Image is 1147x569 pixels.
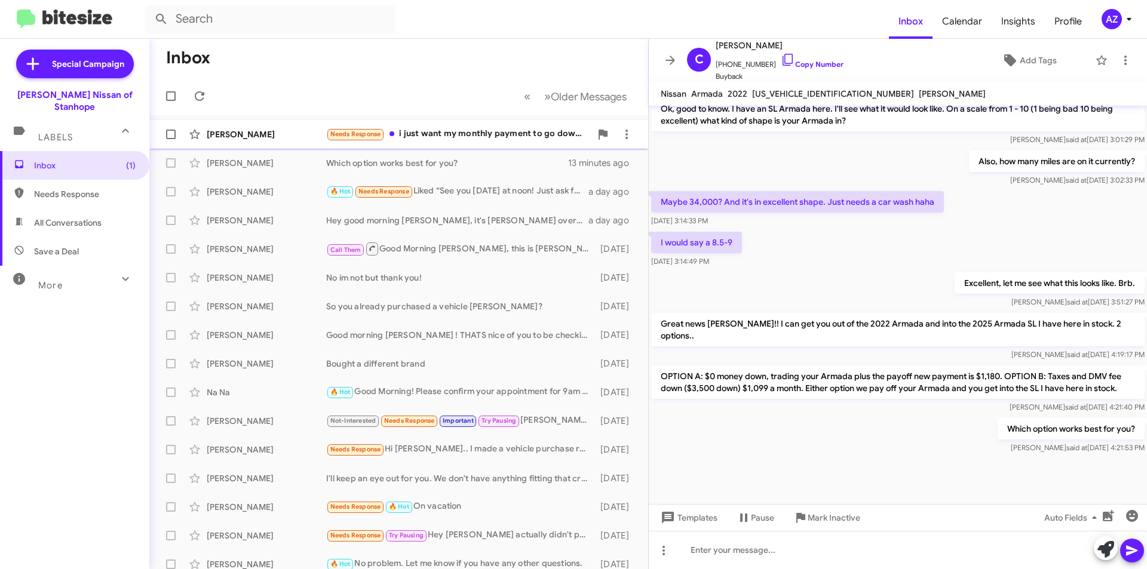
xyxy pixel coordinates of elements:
[326,184,588,198] div: Liked “See you [DATE] at noon! Just ask for me, [PERSON_NAME] soon as you get here.”
[207,386,326,398] div: Na Na
[517,84,538,109] button: Previous
[594,472,639,484] div: [DATE]
[933,4,992,39] a: Calendar
[967,50,1090,71] button: Add Tags
[326,272,594,284] div: No im not but thank you!
[145,5,395,33] input: Search
[207,300,326,312] div: [PERSON_NAME]
[207,243,326,255] div: [PERSON_NAME]
[326,127,591,141] div: i just want my monthly payment to go down. i currently have a hyundai kona 2025 with a $475 a mon...
[1011,443,1145,452] span: [PERSON_NAME] [DATE] 4:21:53 PM
[207,157,326,169] div: [PERSON_NAME]
[389,531,424,539] span: Try Pausing
[594,329,639,341] div: [DATE]
[1020,50,1057,71] span: Add Tags
[808,507,860,528] span: Mark Inactive
[716,53,844,70] span: [PHONE_NUMBER]
[207,329,326,341] div: [PERSON_NAME]
[544,89,551,104] span: »
[588,186,639,198] div: a day ago
[727,507,784,528] button: Pause
[594,530,639,542] div: [DATE]
[651,98,1145,131] p: Ok, good to know. I have an SL Armada here. I'll see what it would look like. On a scale from 1 -...
[651,191,944,213] p: Maybe 34,000? And it's in excellent shape. Just needs a car wash haha
[594,358,639,370] div: [DATE]
[166,48,210,67] h1: Inbox
[551,90,627,103] span: Older Messages
[207,214,326,226] div: [PERSON_NAME]
[517,84,634,109] nav: Page navigation example
[358,187,409,195] span: Needs Response
[1010,135,1145,144] span: [PERSON_NAME] [DATE] 3:01:29 PM
[330,388,351,396] span: 🔥 Hot
[443,417,474,425] span: Important
[207,444,326,456] div: [PERSON_NAME]
[1067,350,1088,359] span: said at
[1065,402,1086,411] span: said at
[1011,297,1145,306] span: [PERSON_NAME] [DATE] 3:51:27 PM
[568,157,639,169] div: 13 minutes ago
[1091,9,1134,29] button: AZ
[594,300,639,312] div: [DATE]
[207,415,326,427] div: [PERSON_NAME]
[1067,297,1088,306] span: said at
[588,214,639,226] div: a day ago
[594,243,639,255] div: [DATE]
[34,245,79,257] span: Save a Deal
[524,89,530,104] span: «
[326,500,594,513] div: On vacation
[326,358,594,370] div: Bought a different brand
[1010,402,1145,411] span: [PERSON_NAME] [DATE] 4:21:40 PM
[326,385,594,399] div: Good Morning! Please confirm your appointment for 9am [DATE] at [PERSON_NAME] Nissan. Please ask ...
[326,241,594,256] div: Good Morning [PERSON_NAME], this is [PERSON_NAME], [PERSON_NAME] asked me to reach out on his beh...
[594,386,639,398] div: [DATE]
[326,329,594,341] div: Good morning [PERSON_NAME] ! THATS nice of you to be checking in, unfortunately I am not sure on ...
[1102,9,1122,29] div: AZ
[207,186,326,198] div: [PERSON_NAME]
[537,84,634,109] button: Next
[326,528,594,542] div: Hey [PERSON_NAME] actually didn't put in for a vehicle. I don't know where anyone got that from. ...
[728,88,747,99] span: 2022
[326,214,588,226] div: Hey good morning [PERSON_NAME], it's [PERSON_NAME] over at [PERSON_NAME] Nissan. Just wanted to k...
[651,313,1145,346] p: Great news [PERSON_NAME]!! I can get you out of the 2022 Armada and into the 2025 Armada SL I hav...
[326,157,568,169] div: Which option works best for you?
[330,560,351,568] span: 🔥 Hot
[207,530,326,542] div: [PERSON_NAME]
[969,150,1145,172] p: Also, how many miles are on it currently?
[1035,507,1111,528] button: Auto Fields
[207,358,326,370] div: [PERSON_NAME]
[330,187,351,195] span: 🔥 Hot
[16,50,134,78] a: Special Campaign
[389,503,409,510] span: 🔥 Hot
[1066,176,1087,184] span: said at
[207,472,326,484] div: [PERSON_NAME]
[992,4,1045,39] a: Insights
[1066,135,1087,144] span: said at
[594,415,639,427] div: [DATE]
[330,445,381,453] span: Needs Response
[651,216,708,225] span: [DATE] 3:14:33 PM
[330,531,381,539] span: Needs Response
[38,132,73,143] span: Labels
[716,38,844,53] span: [PERSON_NAME]
[658,507,717,528] span: Templates
[889,4,933,39] a: Inbox
[1045,4,1091,39] a: Profile
[781,60,844,69] a: Copy Number
[752,88,914,99] span: [US_VEHICLE_IDENTIFICATION_NUMBER]
[651,232,742,253] p: I would say a 8.5-9
[594,272,639,284] div: [DATE]
[649,507,727,528] button: Templates
[751,507,774,528] span: Pause
[326,442,594,456] div: Hi [PERSON_NAME].. I made a vehicle purchase recently. Respectfully, put me on your DNC .. no lon...
[330,130,381,138] span: Needs Response
[34,188,136,200] span: Needs Response
[207,272,326,284] div: [PERSON_NAME]
[594,444,639,456] div: [DATE]
[326,300,594,312] div: So you already purchased a vehicle [PERSON_NAME]?
[691,88,723,99] span: Armada
[482,417,516,425] span: Try Pausing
